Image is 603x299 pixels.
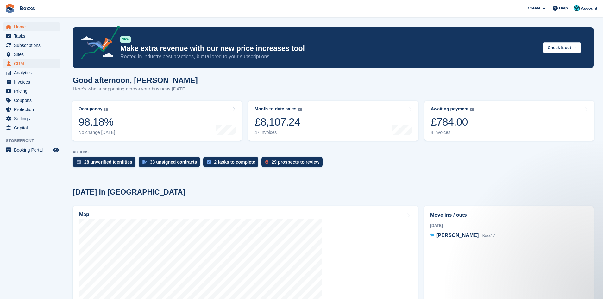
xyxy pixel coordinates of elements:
[581,5,597,12] span: Account
[430,232,495,240] a: [PERSON_NAME] Boxx17
[5,4,15,13] img: stora-icon-8386f47178a22dfd0bd8f6a31ec36ba5ce8667c1dd55bd0f319d3a0aa187defe.svg
[73,188,185,196] h2: [DATE] in [GEOGRAPHIC_DATA]
[14,146,52,154] span: Booking Portal
[52,146,60,154] a: Preview store
[14,59,52,68] span: CRM
[120,44,538,53] p: Make extra revenue with our new price increases tool
[14,114,52,123] span: Settings
[543,42,581,53] button: Check it out →
[79,106,102,112] div: Occupancy
[3,123,60,132] a: menu
[77,160,81,164] img: verify_identity-adf6edd0f0f0b5bbfe63781bf79b02c33cf7c696d77639b501bdc392416b5a36.svg
[436,233,479,238] span: [PERSON_NAME]
[6,138,63,144] span: Storefront
[3,41,60,50] a: menu
[14,96,52,105] span: Coupons
[3,59,60,68] a: menu
[79,115,115,128] div: 98.18%
[120,36,131,43] div: NEW
[79,130,115,135] div: No change [DATE]
[3,114,60,123] a: menu
[482,234,495,238] span: Boxx17
[17,3,37,14] a: Boxxs
[72,101,242,141] a: Occupancy 98.18% No change [DATE]
[431,106,469,112] div: Awaiting payment
[84,159,132,165] div: 28 unverified identities
[254,115,302,128] div: £8,107.24
[79,212,89,217] h2: Map
[3,87,60,96] a: menu
[139,157,204,171] a: 33 unsigned contracts
[120,53,538,60] p: Rooted in industry best practices, but tailored to your subscriptions.
[14,50,52,59] span: Sites
[254,130,302,135] div: 47 invoices
[298,108,302,111] img: icon-info-grey-7440780725fd019a000dd9b08b2336e03edf1995a4989e88bcd33f0948082b44.svg
[73,150,594,154] p: ACTIONS
[424,101,594,141] a: Awaiting payment £784.00 4 invoices
[261,157,326,171] a: 29 prospects to review
[14,87,52,96] span: Pricing
[3,146,60,154] a: menu
[3,96,60,105] a: menu
[528,5,540,11] span: Create
[3,32,60,40] a: menu
[272,159,319,165] div: 29 prospects to review
[214,159,255,165] div: 2 tasks to complete
[14,22,52,31] span: Home
[14,78,52,86] span: Invoices
[3,50,60,59] a: menu
[430,223,587,228] div: [DATE]
[559,5,568,11] span: Help
[3,68,60,77] a: menu
[203,157,261,171] a: 2 tasks to complete
[265,160,268,164] img: prospect-51fa495bee0391a8d652442698ab0144808aea92771e9ea1ae160a38d050c398.svg
[3,22,60,31] a: menu
[14,41,52,50] span: Subscriptions
[76,26,120,62] img: price-adjustments-announcement-icon-8257ccfd72463d97f412b2fc003d46551f7dbcb40ab6d574587a9cd5c0d94...
[14,32,52,40] span: Tasks
[142,160,147,164] img: contract_signature_icon-13c848040528278c33f63329250d36e43548de30e8caae1d1a13099fd9432cc5.svg
[14,105,52,114] span: Protection
[431,115,474,128] div: £784.00
[430,211,587,219] h2: Move ins / outs
[150,159,197,165] div: 33 unsigned contracts
[3,105,60,114] a: menu
[254,106,296,112] div: Month-to-date sales
[73,76,198,84] h1: Good afternoon, [PERSON_NAME]
[574,5,580,11] img: Graham Buchan
[431,130,474,135] div: 4 invoices
[14,123,52,132] span: Capital
[73,157,139,171] a: 28 unverified identities
[470,108,474,111] img: icon-info-grey-7440780725fd019a000dd9b08b2336e03edf1995a4989e88bcd33f0948082b44.svg
[248,101,418,141] a: Month-to-date sales £8,107.24 47 invoices
[207,160,211,164] img: task-75834270c22a3079a89374b754ae025e5fb1db73e45f91037f5363f120a921f8.svg
[104,108,108,111] img: icon-info-grey-7440780725fd019a000dd9b08b2336e03edf1995a4989e88bcd33f0948082b44.svg
[14,68,52,77] span: Analytics
[3,78,60,86] a: menu
[73,85,198,93] p: Here's what's happening across your business [DATE]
